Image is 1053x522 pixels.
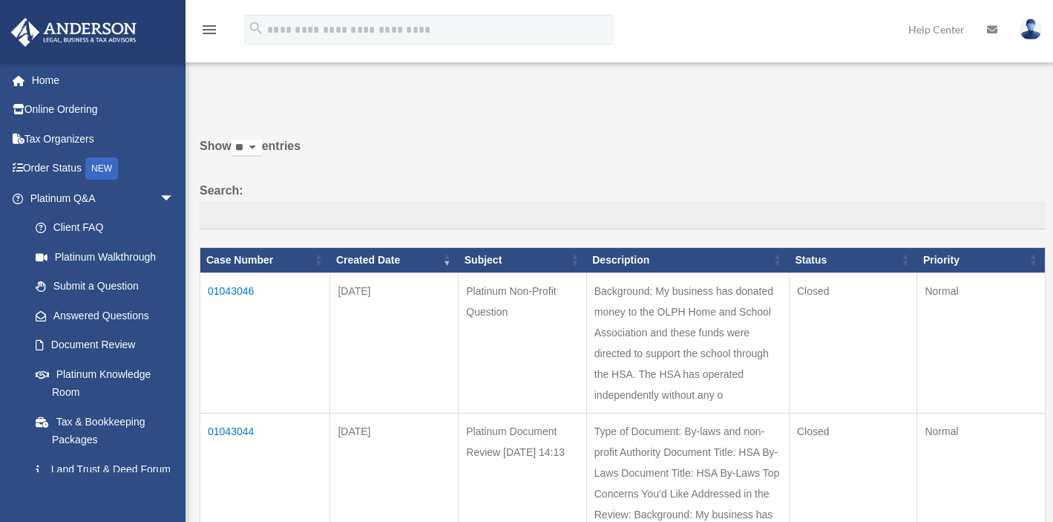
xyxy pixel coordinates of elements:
[232,140,262,157] select: Showentries
[200,180,1046,229] label: Search:
[248,20,264,36] i: search
[160,183,189,214] span: arrow_drop_down
[21,454,189,484] a: Land Trust & Deed Forum
[459,273,587,413] td: Platinum Non-Profit Question
[21,213,189,243] a: Client FAQ
[21,330,189,360] a: Document Review
[789,247,917,273] th: Status: activate to sort column ascending
[200,201,1046,229] input: Search:
[85,157,118,180] div: NEW
[7,18,141,47] img: Anderson Advisors Platinum Portal
[200,26,218,39] a: menu
[10,65,197,95] a: Home
[21,301,182,330] a: Answered Questions
[917,247,1046,273] th: Priority: activate to sort column ascending
[200,273,330,413] td: 01043046
[1020,19,1042,40] img: User Pic
[21,359,189,407] a: Platinum Knowledge Room
[200,21,218,39] i: menu
[10,124,197,154] a: Tax Organizers
[459,247,587,273] th: Subject: activate to sort column ascending
[10,154,197,184] a: Order StatusNEW
[200,136,1046,172] label: Show entries
[10,95,197,125] a: Online Ordering
[586,273,789,413] td: Background: My business has donated money to the OLPH Home and School Association and these funds...
[330,247,459,273] th: Created Date: activate to sort column ascending
[917,273,1046,413] td: Normal
[789,273,917,413] td: Closed
[21,242,189,272] a: Platinum Walkthrough
[586,247,789,273] th: Description: activate to sort column ascending
[21,407,189,454] a: Tax & Bookkeeping Packages
[200,247,330,273] th: Case Number: activate to sort column ascending
[330,273,459,413] td: [DATE]
[10,183,189,213] a: Platinum Q&Aarrow_drop_down
[21,272,189,301] a: Submit a Question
